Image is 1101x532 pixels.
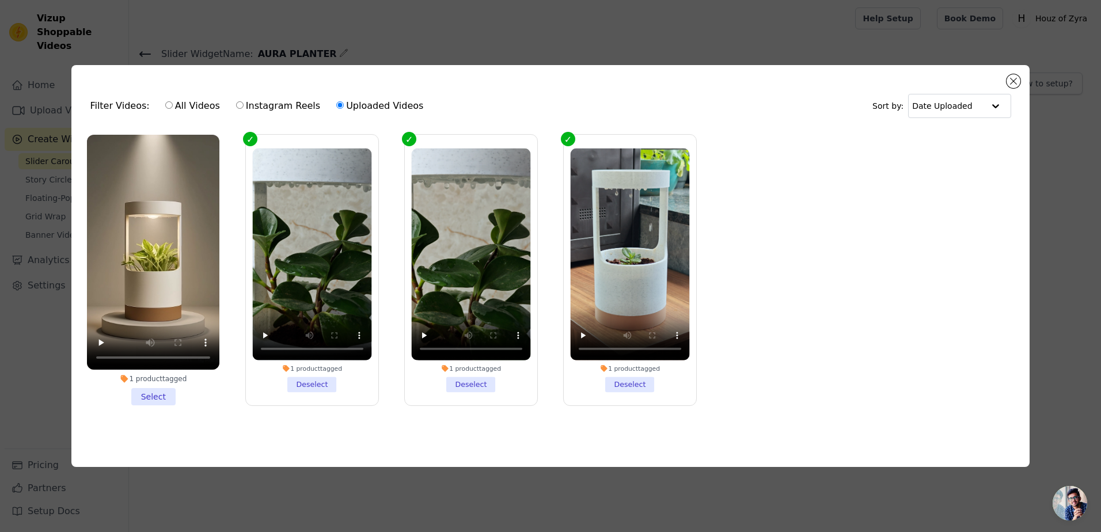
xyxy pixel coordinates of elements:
div: 1 product tagged [570,364,689,372]
div: 1 product tagged [253,364,372,372]
div: 1 product tagged [87,374,219,383]
label: Uploaded Videos [336,98,424,113]
button: Close modal [1007,74,1020,88]
label: All Videos [165,98,221,113]
div: 1 product tagged [412,364,531,372]
div: Filter Videos: [90,93,430,119]
div: Sort by: [872,94,1011,118]
label: Instagram Reels [236,98,321,113]
a: Open chat [1053,486,1087,520]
